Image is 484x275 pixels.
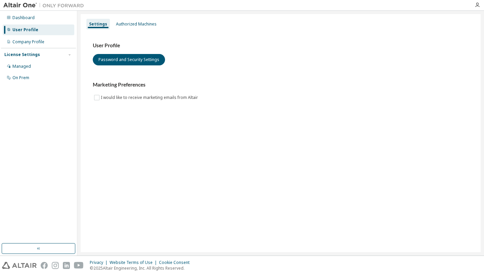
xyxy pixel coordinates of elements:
[93,42,469,49] h3: User Profile
[93,54,165,65] button: Password and Security Settings
[89,21,107,27] div: Settings
[93,81,469,88] h3: Marketing Preferences
[159,260,194,265] div: Cookie Consent
[2,262,37,269] img: altair_logo.svg
[63,262,70,269] img: linkedin.svg
[3,2,87,9] img: Altair One
[41,262,48,269] img: facebook.svg
[90,260,110,265] div: Privacy
[116,21,157,27] div: Authorized Machines
[12,39,44,45] div: Company Profile
[12,15,35,20] div: Dashboard
[52,262,59,269] img: instagram.svg
[74,262,84,269] img: youtube.svg
[12,75,29,80] div: On Prem
[90,265,194,271] p: © 2025 Altair Engineering, Inc. All Rights Reserved.
[4,52,40,57] div: License Settings
[110,260,159,265] div: Website Terms of Use
[12,64,31,69] div: Managed
[12,27,38,33] div: User Profile
[101,94,199,102] label: I would like to receive marketing emails from Altair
